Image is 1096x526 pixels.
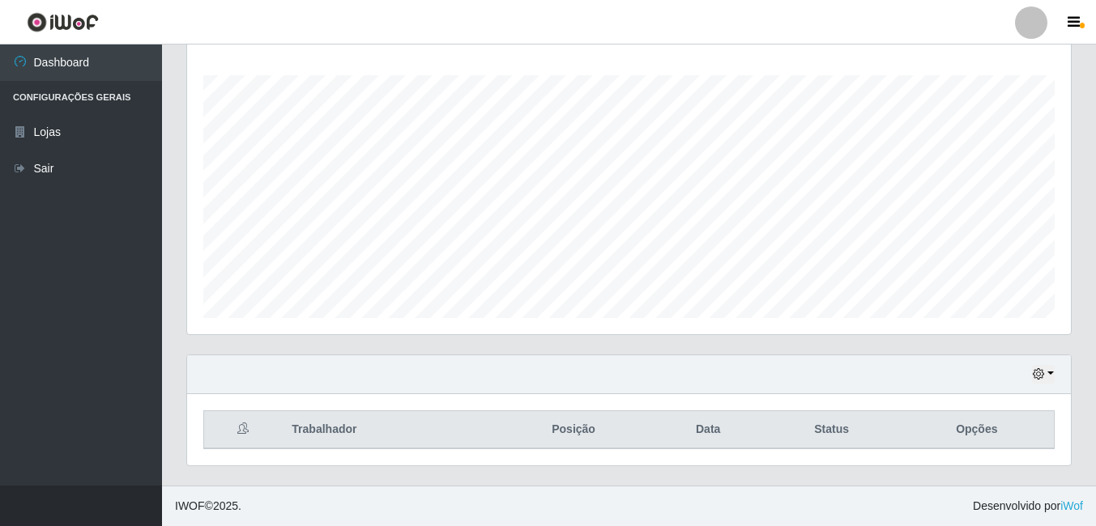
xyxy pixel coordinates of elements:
span: IWOF [175,499,205,512]
th: Posição [494,411,652,449]
th: Data [653,411,764,449]
a: iWof [1060,499,1083,512]
th: Trabalhador [282,411,494,449]
span: © 2025 . [175,498,241,515]
th: Status [764,411,900,449]
span: Desenvolvido por [973,498,1083,515]
img: CoreUI Logo [27,12,99,32]
th: Opções [900,411,1055,449]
